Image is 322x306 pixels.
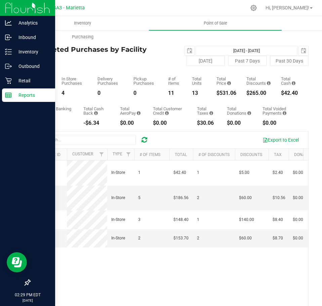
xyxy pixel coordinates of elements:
inline-svg: Inventory [5,48,12,55]
i: Sum of all round-up-to-next-dollar total price adjustments for all purchases in the date range. [247,111,251,115]
div: Total Price [216,77,236,85]
span: 1 [197,217,199,223]
span: $0.00 [293,195,303,201]
div: $0.00 [120,120,143,126]
p: Retail [12,77,52,85]
span: 5 [138,195,140,201]
div: 13 [192,90,206,96]
span: $10.56 [273,195,285,201]
a: Type [113,152,122,156]
inline-svg: Reports [5,92,12,99]
span: Point of Sale [195,20,236,26]
div: 0 [97,90,123,96]
a: Filter [123,149,134,160]
a: Total [175,152,187,157]
span: $0.00 [293,217,303,223]
a: Purchasing [16,30,149,44]
span: 2 [138,235,140,241]
iframe: Resource center [7,252,27,272]
span: $5.00 [239,169,249,176]
i: Sum of the discount values applied to the all purchases in the date range. [267,81,271,85]
span: $0.00 [293,235,303,241]
i: Sum of the total prices of all purchases in the date range. [227,81,231,85]
div: Total Units [192,77,206,85]
span: 2 [197,195,199,201]
div: Total Donations [227,107,252,115]
span: $0.00 [293,169,303,176]
div: Total Cash Back [83,107,110,115]
div: Total Customer Credit [153,107,187,115]
p: Analytics [12,19,52,27]
span: In-Store [111,169,125,176]
div: Total Cash [281,77,298,85]
div: $531.06 [216,90,236,96]
span: 2 [197,235,199,241]
a: Inventory [16,16,149,30]
a: # of Items [139,152,160,157]
button: Export to Excel [258,134,303,146]
a: # of Discounts [198,152,230,157]
span: Purchasing [63,34,103,40]
span: In-Store [111,195,125,201]
inline-svg: Inbound [5,34,12,41]
p: [DATE] [3,298,52,303]
span: 1 [138,169,140,176]
a: Point of Sale [149,16,282,30]
span: $42.40 [173,169,186,176]
i: Sum of the total taxes for all purchases in the date range. [209,111,213,115]
span: $153.70 [173,235,189,241]
p: Inbound [12,33,52,41]
input: Search... [35,135,136,145]
p: 02:29 PM EDT [3,292,52,298]
div: Total AeroPay [120,107,143,115]
span: Hi, [PERSON_NAME]! [266,5,309,10]
h4: Completed Purchases by Facility Report [30,46,169,61]
span: $8.40 [273,217,283,223]
span: $2.40 [273,169,283,176]
p: Reports [12,91,52,99]
i: Sum of the successful, non-voided cash payment transactions for all purchases in the date range. ... [292,81,295,85]
i: Sum of the successful, non-voided AeroPay payment transactions for all purchases in the date range. [137,111,140,115]
p: Outbound [12,62,52,70]
div: Total Discounts [246,77,271,85]
span: 3 [138,217,140,223]
i: Sum of the cash-back amounts from rounded-up electronic payments for all purchases in the date ra... [94,111,98,115]
span: select [299,46,308,55]
div: # of Items [168,77,182,85]
span: 1 [197,169,199,176]
div: 4 [62,90,87,96]
div: $42.40 [281,90,298,96]
div: $0.00 [263,120,298,126]
span: In-Store [111,235,125,241]
a: Donation [294,152,314,157]
button: [DATE] [186,56,225,66]
p: Inventory [12,48,52,56]
span: $186.56 [173,195,189,201]
a: Discounts [240,152,262,157]
span: select [185,46,194,55]
div: $265.00 [246,90,271,96]
button: Past 30 Days [270,56,309,66]
span: $60.00 [239,195,252,201]
a: Customer [72,152,93,156]
span: $8.70 [273,235,283,241]
div: Delivery Purchases [97,77,123,85]
div: 0 [133,90,158,96]
span: $148.40 [173,217,189,223]
div: $0.00 [153,120,187,126]
div: Pickup Purchases [133,77,158,85]
a: Tax [274,152,282,157]
div: Total Voided Payments [263,107,298,115]
div: Manage settings [249,5,258,11]
span: $60.00 [239,235,252,241]
inline-svg: Outbound [5,63,12,70]
span: Inventory [65,20,100,26]
div: -$6.34 [83,120,110,126]
i: Sum of the successful, non-voided payments using account credit for all purchases in the date range. [165,111,169,115]
div: 11 [168,90,182,96]
inline-svg: Retail [5,77,12,84]
div: $30.06 [197,120,217,126]
span: In-Store [111,217,125,223]
div: In Store Purchases [62,77,87,85]
a: Filter [96,149,107,160]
